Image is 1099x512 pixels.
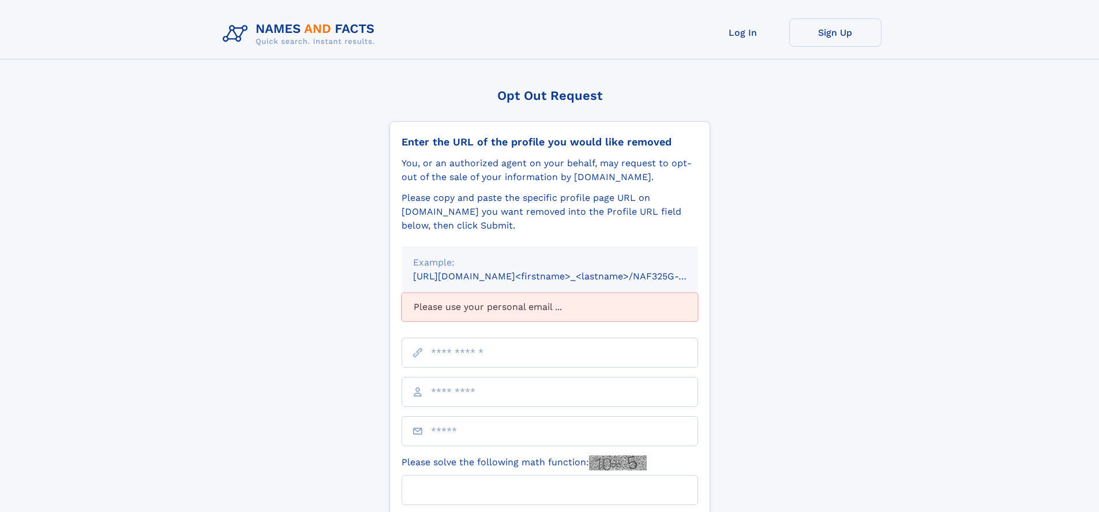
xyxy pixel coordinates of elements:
small: [URL][DOMAIN_NAME]<firstname>_<lastname>/NAF325G-xxxxxxxx [413,271,720,282]
img: Logo Names and Facts [218,18,384,50]
div: You, or an authorized agent on your behalf, may request to opt-out of the sale of your informatio... [402,156,698,184]
div: Enter the URL of the profile you would like removed [402,136,698,148]
div: Please copy and paste the specific profile page URL on [DOMAIN_NAME] you want removed into the Pr... [402,191,698,233]
a: Sign Up [789,18,882,47]
div: Please use your personal email ... [402,293,698,322]
div: Opt Out Request [389,88,710,103]
a: Log In [697,18,789,47]
label: Please solve the following math function: [402,455,647,470]
div: Example: [413,256,687,270]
